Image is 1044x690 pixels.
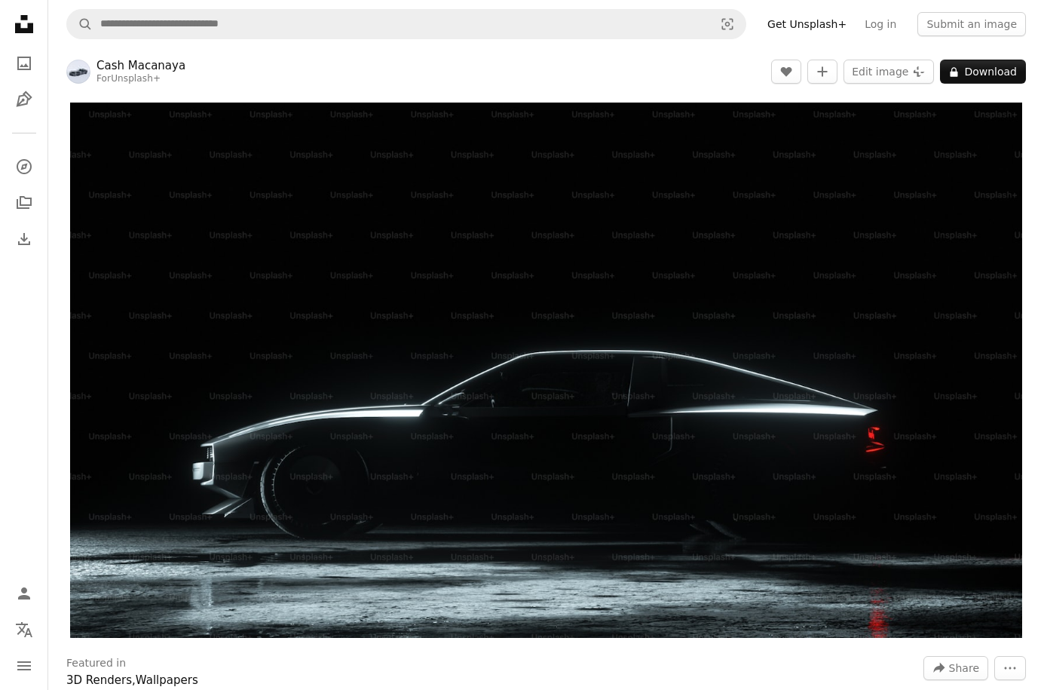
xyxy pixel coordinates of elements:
a: Illustrations [9,84,39,115]
button: Visual search [709,10,745,38]
a: Get Unsplash+ [758,12,856,36]
a: Download History [9,224,39,254]
div: For [96,73,185,85]
span: Share [949,657,979,679]
button: Like [771,60,801,84]
a: Photos [9,48,39,78]
button: Edit image [843,60,934,84]
button: More Actions [994,656,1026,680]
button: Add to Collection [807,60,837,84]
h3: Featured in [66,656,126,671]
button: Zoom in on this image [70,103,1021,638]
a: Explore [9,152,39,182]
a: Log in [856,12,905,36]
button: Menu [9,651,39,681]
form: Find visuals sitewide [66,9,746,39]
a: 3D Renders [66,673,132,687]
img: Go to Cash Macanaya's profile [66,60,90,84]
img: a car parked in the dark with its lights on [70,103,1021,638]
button: Language [9,615,39,645]
button: Submit an image [917,12,1026,36]
button: Download [940,60,1026,84]
a: Collections [9,188,39,218]
span: , [132,673,136,687]
a: Log in / Sign up [9,578,39,609]
button: Search Unsplash [67,10,93,38]
a: Unsplash+ [111,73,161,84]
a: Cash Macanaya [96,58,185,73]
button: Share this image [923,656,988,680]
a: Wallpapers [136,673,198,687]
